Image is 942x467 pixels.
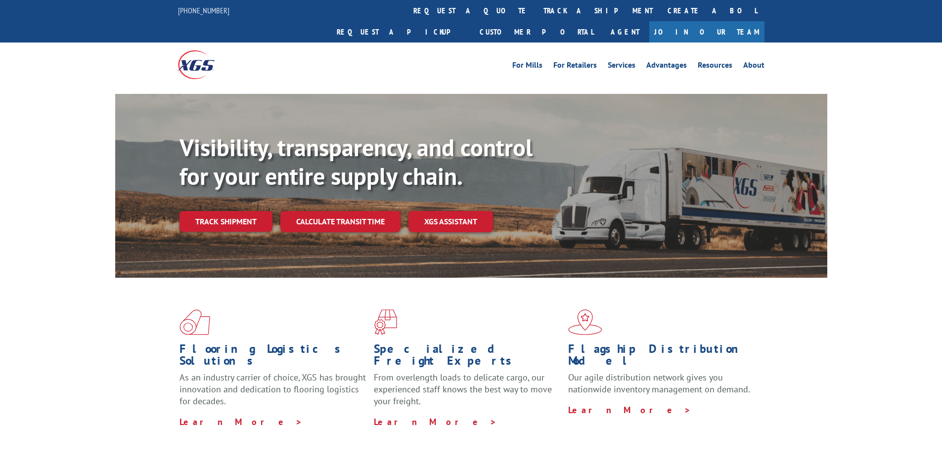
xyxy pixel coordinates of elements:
img: xgs-icon-total-supply-chain-intelligence-red [179,309,210,335]
a: About [743,61,764,72]
a: Customer Portal [472,21,601,42]
a: Advantages [646,61,687,72]
a: Learn More > [179,416,303,427]
a: Learn More > [568,404,691,416]
h1: Flooring Logistics Solutions [179,343,366,372]
a: Learn More > [374,416,497,427]
a: Track shipment [179,211,272,232]
img: xgs-icon-flagship-distribution-model-red [568,309,602,335]
a: Calculate transit time [280,211,401,232]
a: Agent [601,21,649,42]
a: [PHONE_NUMBER] [178,5,229,15]
h1: Flagship Distribution Model [568,343,755,372]
a: For Mills [512,61,542,72]
a: Request a pickup [329,21,472,42]
span: Our agile distribution network gives you nationwide inventory management on demand. [568,372,750,395]
p: From overlength loads to delicate cargo, our experienced staff knows the best way to move your fr... [374,372,561,416]
span: As an industry carrier of choice, XGS has brought innovation and dedication to flooring logistics... [179,372,366,407]
a: XGS ASSISTANT [408,211,493,232]
a: Join Our Team [649,21,764,42]
a: Resources [698,61,732,72]
b: Visibility, transparency, and control for your entire supply chain. [179,132,533,191]
img: xgs-icon-focused-on-flooring-red [374,309,397,335]
h1: Specialized Freight Experts [374,343,561,372]
a: Services [608,61,635,72]
a: For Retailers [553,61,597,72]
